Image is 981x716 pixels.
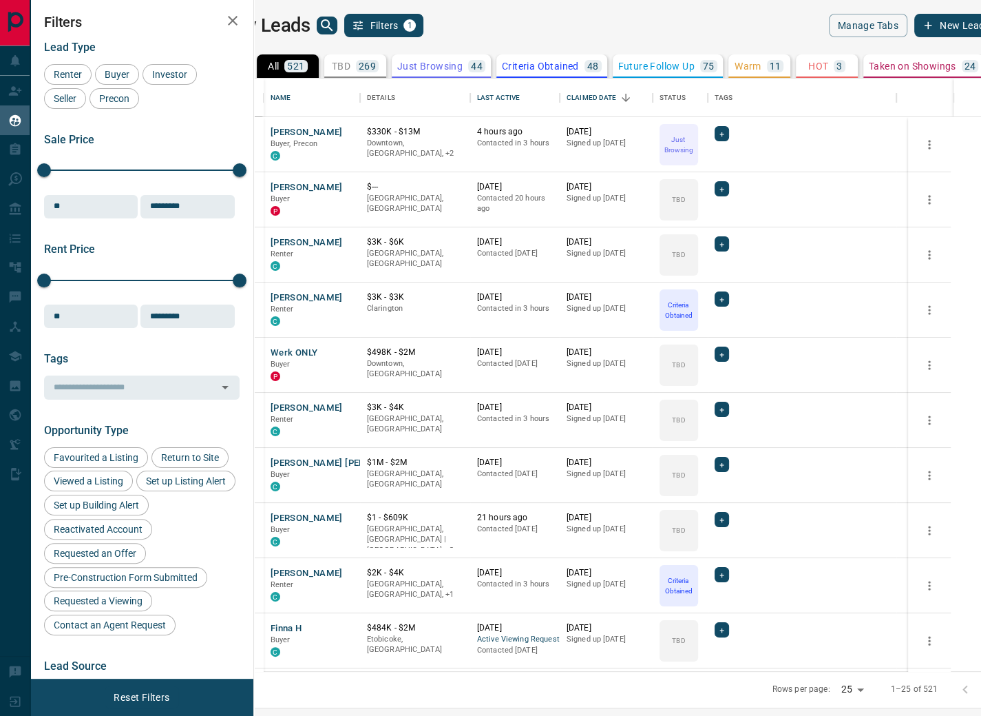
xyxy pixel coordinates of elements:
[567,579,646,590] p: Signed up [DATE]
[271,622,302,635] button: Finna H
[49,595,147,606] span: Requested a Viewing
[703,61,715,71] p: 75
[360,79,470,117] div: Details
[264,79,360,117] div: Name
[477,303,553,314] p: Contacted in 3 hours
[567,181,646,193] p: [DATE]
[477,79,520,117] div: Last Active
[567,469,646,480] p: Signed up [DATE]
[147,69,192,80] span: Investor
[405,21,414,30] span: 1
[919,631,940,651] button: more
[477,457,553,469] p: [DATE]
[567,567,646,579] p: [DATE]
[367,457,463,469] p: $1M - $2M
[719,127,724,141] span: +
[919,520,940,541] button: more
[44,495,149,515] div: Set up Building Alert
[660,79,686,117] div: Status
[344,14,423,37] button: Filters1
[317,17,337,34] button: search button
[477,248,553,259] p: Contacted [DATE]
[367,358,463,380] p: Downtown, [GEOGRAPHIC_DATA]
[367,303,463,314] p: Clarington
[477,512,553,524] p: 21 hours ago
[719,402,724,416] span: +
[44,543,146,564] div: Requested an Offer
[44,243,95,256] span: Rent Price
[919,134,940,155] button: more
[271,635,291,644] span: Buyer
[44,567,207,588] div: Pre-Construction Form Submitted
[271,194,291,203] span: Buyer
[105,686,178,709] button: Reset Filters
[477,138,553,149] p: Contacted in 3 hours
[919,190,940,210] button: more
[271,402,343,415] button: [PERSON_NAME]
[567,193,646,204] p: Signed up [DATE]
[44,519,152,540] div: Reactivated Account
[567,457,646,469] p: [DATE]
[367,236,463,248] p: $3K - $6K
[715,126,729,141] div: +
[367,634,463,655] p: Etobicoke, [GEOGRAPHIC_DATA]
[477,402,553,413] p: [DATE]
[271,427,280,436] div: condos.ca
[367,248,463,269] p: [GEOGRAPHIC_DATA], [GEOGRAPHIC_DATA]
[44,88,86,109] div: Seller
[44,471,133,491] div: Viewed a Listing
[919,245,940,265] button: more
[836,61,842,71] p: 3
[567,634,646,645] p: Signed up [DATE]
[367,622,463,634] p: $484K - $2M
[835,679,868,699] div: 25
[44,447,148,468] div: Favourited a Listing
[477,126,553,138] p: 4 hours ago
[477,567,553,579] p: [DATE]
[919,355,940,376] button: more
[618,61,695,71] p: Future Follow Up
[672,635,685,646] p: TBD
[869,61,956,71] p: Taken on Showings
[44,591,152,611] div: Requested a Viewing
[367,347,463,358] p: $498K - $2M
[271,371,280,381] div: property.ca
[271,470,291,479] span: Buyer
[672,194,685,205] p: TBD
[397,61,463,71] p: Just Browsing
[567,138,646,149] p: Signed up [DATE]
[477,645,553,656] p: Contacted [DATE]
[44,424,129,437] span: Opportunity Type
[715,79,733,117] div: Tags
[271,206,280,216] div: property.ca
[49,69,87,80] span: Renter
[271,126,343,139] button: [PERSON_NAME]
[477,181,553,193] p: [DATE]
[719,182,724,196] span: +
[271,181,343,194] button: [PERSON_NAME]
[359,61,376,71] p: 269
[332,61,350,71] p: TBD
[719,237,724,251] span: +
[271,236,343,249] button: [PERSON_NAME]
[477,469,553,480] p: Contacted [DATE]
[919,465,940,486] button: more
[271,347,317,360] button: Werk ONLY
[672,470,685,480] p: TBD
[367,193,463,214] p: [GEOGRAPHIC_DATA], [GEOGRAPHIC_DATA]
[271,79,291,117] div: Name
[367,402,463,413] p: $3K - $4K
[567,303,646,314] p: Signed up [DATE]
[567,358,646,369] p: Signed up [DATE]
[271,360,291,369] span: Buyer
[268,61,279,71] p: All
[672,360,685,370] p: TBD
[231,14,310,37] h1: My Leads
[271,592,280,602] div: condos.ca
[919,575,940,596] button: more
[567,512,646,524] p: [DATE]
[567,236,646,248] p: [DATE]
[567,402,646,413] p: [DATE]
[49,93,81,104] span: Seller
[367,579,463,600] p: Toronto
